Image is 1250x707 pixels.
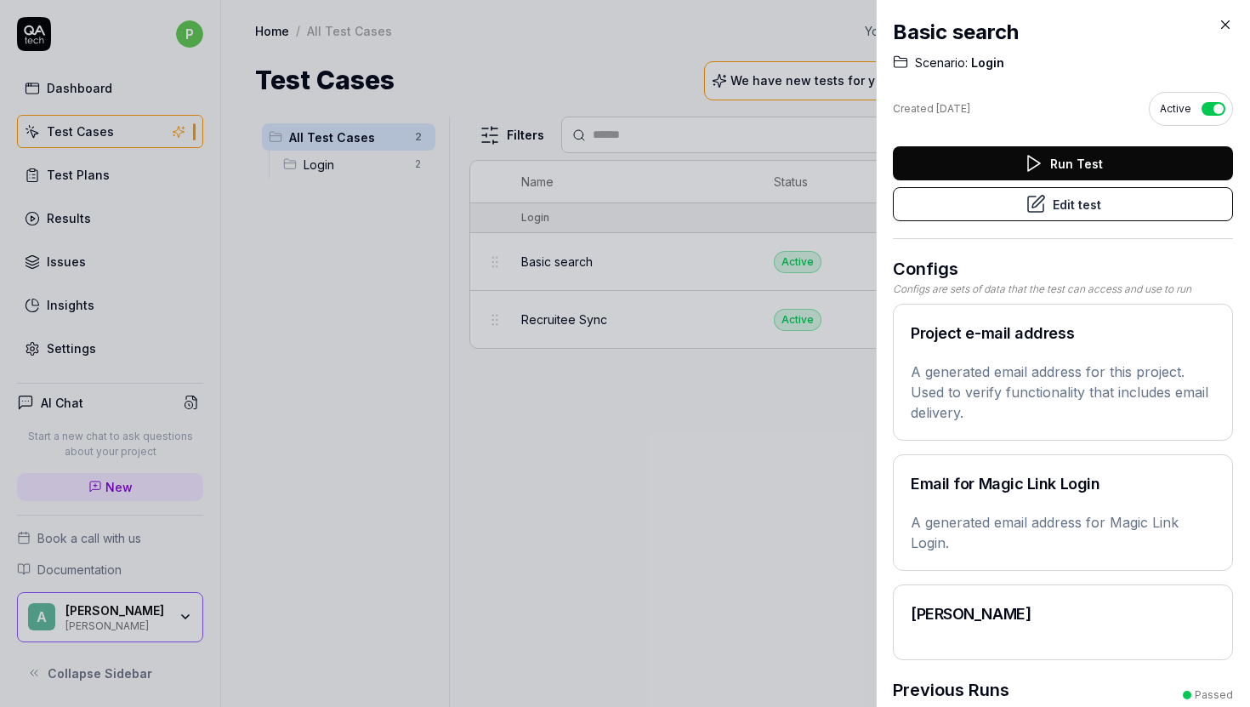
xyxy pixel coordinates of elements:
[893,101,970,117] div: Created
[893,187,1233,221] button: Edit test
[1160,101,1191,117] span: Active
[968,54,1004,71] span: Login
[911,322,1215,345] h2: Project e-mail address
[893,677,1009,703] h3: Previous Runs
[911,602,1215,625] h2: [PERSON_NAME]
[893,146,1233,180] button: Run Test
[911,472,1215,495] h2: Email for Magic Link Login
[915,54,968,71] span: Scenario:
[1195,687,1233,703] div: Passed
[893,282,1233,297] div: Configs are sets of data that the test can access and use to run
[911,362,1215,423] p: A generated email address for this project. Used to verify functionality that includes email deli...
[893,17,1233,48] h2: Basic search
[936,102,970,115] time: [DATE]
[911,512,1215,553] p: A generated email address for Magic Link Login.
[893,256,1233,282] h3: Configs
